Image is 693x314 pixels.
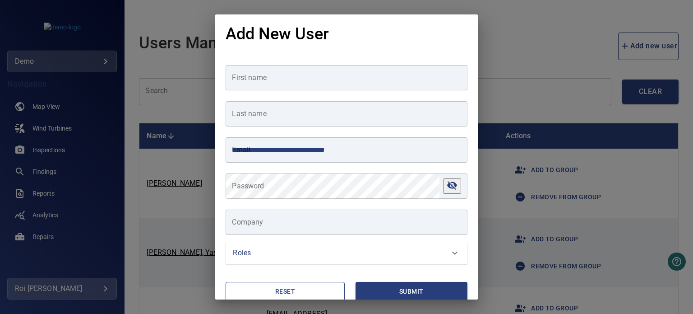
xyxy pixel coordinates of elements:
h1: Add New User [226,25,329,43]
span: Reset [236,286,334,297]
button: Submit [356,282,467,301]
p: Roles [233,248,251,258]
span: Submit [359,286,464,297]
div: Roles [226,242,467,264]
button: Reset [226,282,344,301]
button: toggle password visibility [443,178,461,194]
